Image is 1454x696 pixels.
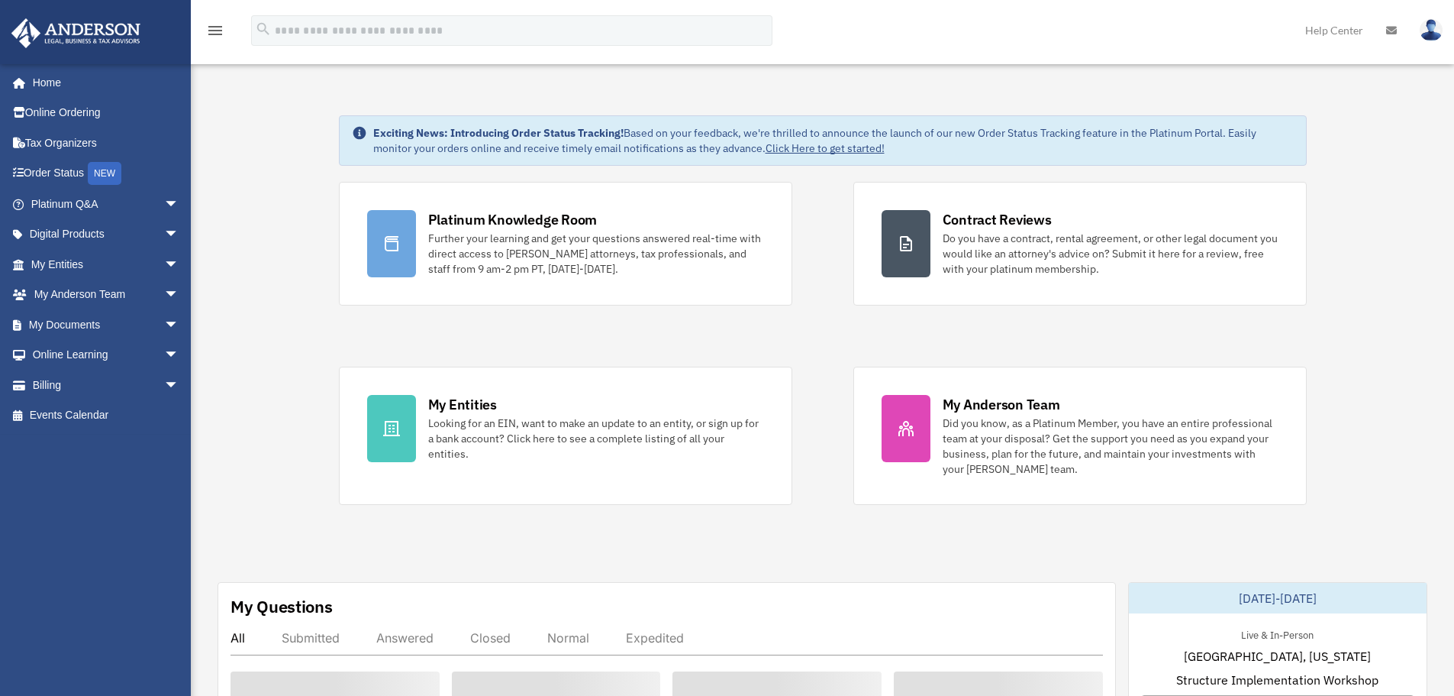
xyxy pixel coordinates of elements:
div: My Questions [231,595,333,618]
a: Order StatusNEW [11,158,202,189]
div: Looking for an EIN, want to make an update to an entity, or sign up for a bank account? Click her... [428,416,764,461]
div: Contract Reviews [943,210,1052,229]
a: Click Here to get started! [766,141,885,155]
div: Live & In-Person [1229,626,1326,642]
div: [DATE]-[DATE] [1129,583,1427,613]
a: My Documentsarrow_drop_down [11,309,202,340]
a: Billingarrow_drop_down [11,370,202,400]
a: Home [11,67,195,98]
div: My Anderson Team [943,395,1060,414]
span: Structure Implementation Workshop [1176,671,1378,689]
span: arrow_drop_down [164,219,195,251]
div: Based on your feedback, we're thrilled to announce the launch of our new Order Status Tracking fe... [373,125,1294,156]
a: My Anderson Team Did you know, as a Platinum Member, you have an entire professional team at your... [853,367,1307,505]
strong: Exciting News: Introducing Order Status Tracking! [373,126,624,140]
a: Events Calendar [11,400,202,431]
img: Anderson Advisors Platinum Portal [7,18,145,48]
div: My Entities [428,395,497,414]
a: Tax Organizers [11,128,202,158]
i: search [255,21,272,37]
div: Further your learning and get your questions answered real-time with direct access to [PERSON_NAM... [428,231,764,277]
div: Did you know, as a Platinum Member, you have an entire professional team at your disposal? Get th... [943,416,1278,477]
a: menu [206,27,224,40]
a: My Anderson Teamarrow_drop_down [11,280,202,310]
a: Online Ordering [11,98,202,128]
span: arrow_drop_down [164,249,195,280]
div: Submitted [282,630,340,646]
div: All [231,630,245,646]
span: arrow_drop_down [164,189,195,220]
span: arrow_drop_down [164,370,195,401]
div: Expedited [626,630,684,646]
i: menu [206,21,224,40]
a: Contract Reviews Do you have a contract, rental agreement, or other legal document you would like... [853,182,1307,306]
a: Platinum Q&Aarrow_drop_down [11,189,202,219]
div: NEW [88,162,121,185]
a: Platinum Knowledge Room Further your learning and get your questions answered real-time with dire... [339,182,792,306]
a: Digital Productsarrow_drop_down [11,219,202,250]
a: Online Learningarrow_drop_down [11,340,202,371]
div: Normal [547,630,589,646]
div: Answered [376,630,434,646]
a: My Entitiesarrow_drop_down [11,249,202,280]
div: Closed [470,630,511,646]
img: User Pic [1420,19,1443,41]
span: arrow_drop_down [164,280,195,311]
span: arrow_drop_down [164,340,195,371]
div: Platinum Knowledge Room [428,210,598,229]
div: Do you have a contract, rental agreement, or other legal document you would like an attorney's ad... [943,231,1278,277]
span: arrow_drop_down [164,309,195,341]
a: My Entities Looking for an EIN, want to make an update to an entity, or sign up for a bank accoun... [339,367,792,505]
span: [GEOGRAPHIC_DATA], [US_STATE] [1184,647,1371,665]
